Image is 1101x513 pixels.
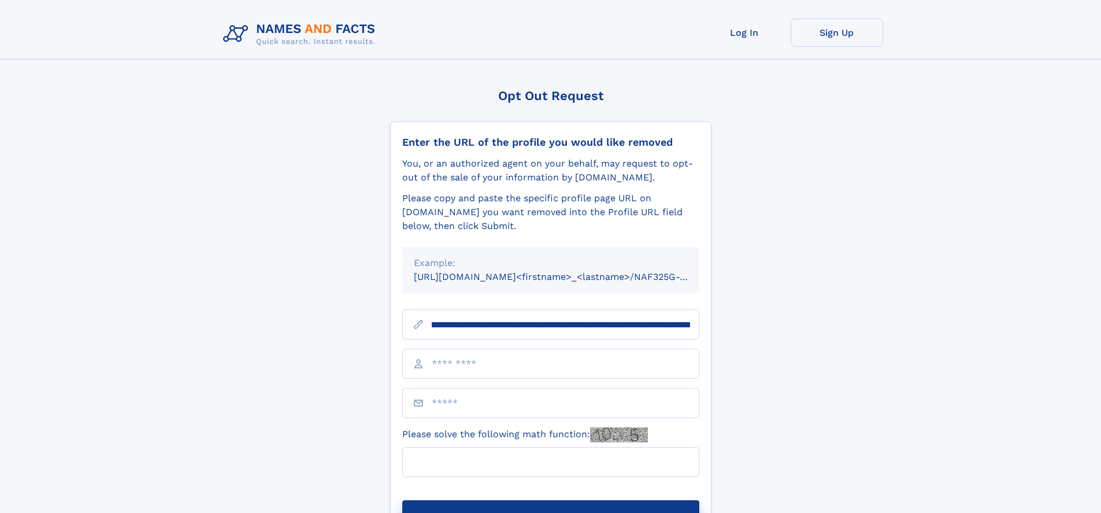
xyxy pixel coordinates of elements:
[402,136,699,149] div: Enter the URL of the profile you would like removed
[402,157,699,184] div: You, or an authorized agent on your behalf, may request to opt-out of the sale of your informatio...
[791,19,883,47] a: Sign Up
[390,88,711,103] div: Opt Out Request
[698,19,791,47] a: Log In
[414,271,721,282] small: [URL][DOMAIN_NAME]<firstname>_<lastname>/NAF325G-xxxxxxxx
[402,191,699,233] div: Please copy and paste the specific profile page URL on [DOMAIN_NAME] you want removed into the Pr...
[402,427,648,442] label: Please solve the following math function:
[218,19,385,50] img: Logo Names and Facts
[414,256,688,270] div: Example:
